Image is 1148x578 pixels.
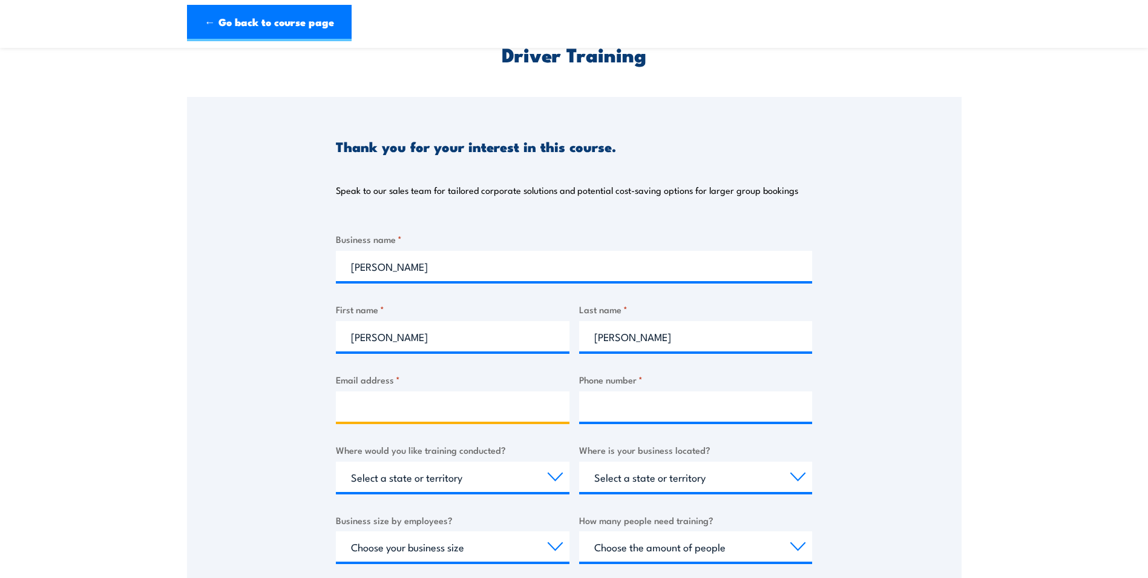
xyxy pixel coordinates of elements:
[336,443,569,457] label: Where would you like training conducted?
[187,5,352,41] a: ← Go back to course page
[336,373,569,387] label: Email address
[336,302,569,316] label: First name
[336,232,812,246] label: Business name
[336,45,812,62] h2: Driver Training
[336,513,569,527] label: Business size by employees?
[579,373,813,387] label: Phone number
[336,184,798,196] p: Speak to our sales team for tailored corporate solutions and potential cost-saving options for la...
[579,513,813,527] label: How many people need training?
[336,139,616,153] h3: Thank you for your interest in this course.
[579,443,813,457] label: Where is your business located?
[579,302,813,316] label: Last name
